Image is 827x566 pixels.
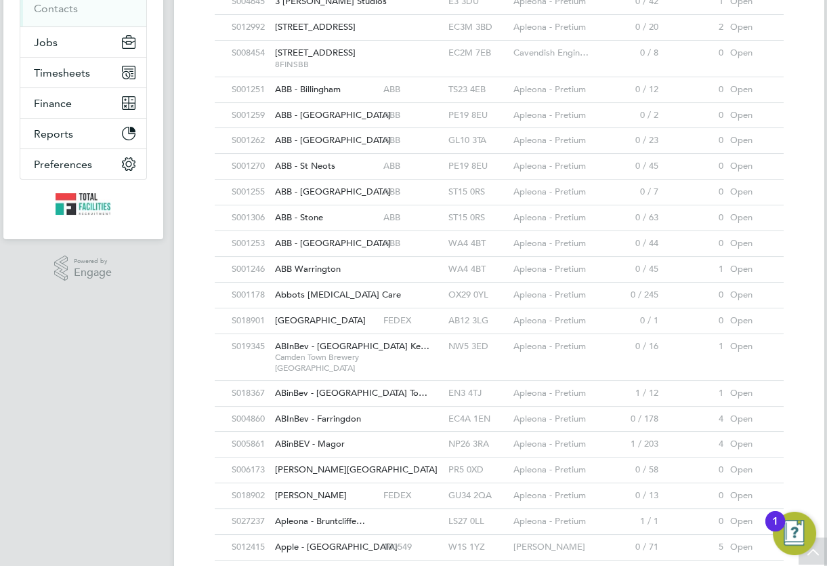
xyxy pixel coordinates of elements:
[445,77,510,102] div: TS23 4EB
[662,180,727,205] div: 0
[727,458,770,483] div: Open
[228,77,770,88] a: S001251ABB - Billingham ABBTS23 4EBApleona - Pretium0 / 120Open
[228,257,272,282] div: S001246
[597,535,662,560] div: 0 / 71
[275,464,438,475] span: [PERSON_NAME][GEOGRAPHIC_DATA]
[228,205,770,216] a: S001306ABB - Stone ABBST15 0RSApleona - Pretium0 / 630Open
[662,283,727,308] div: 0
[662,381,727,406] div: 1
[275,315,366,326] span: [GEOGRAPHIC_DATA]
[228,77,272,102] div: S001251
[56,193,111,215] img: tfrecruitment-logo-retina.png
[445,103,510,128] div: PE19 8EU
[34,66,90,79] span: Timesheets
[275,387,427,399] span: ABinBev - [GEOGRAPHIC_DATA] To…
[383,237,400,249] span: ABB
[445,509,510,534] div: LS27 0LL
[445,257,510,282] div: WA4 4BT
[383,134,400,146] span: ABB
[513,237,586,249] span: Apleona - Pretium
[445,154,510,179] div: PE19 8EU
[275,47,356,58] span: [STREET_ADDRESS]
[275,237,391,249] span: ABB - [GEOGRAPHIC_DATA]
[34,127,73,140] span: Reports
[513,413,586,424] span: Apleona - Pretium
[513,289,586,300] span: Apleona - Pretium
[228,205,272,230] div: S001306
[662,257,727,282] div: 1
[74,256,112,267] span: Powered by
[727,41,770,66] div: Open
[513,47,589,58] span: Cavendish Engin…
[513,515,586,527] span: Apleona - Pretium
[445,231,510,256] div: WA4 4BT
[228,432,272,457] div: S005861
[383,489,411,501] span: FEDEX
[597,231,662,256] div: 0 / 44
[727,15,770,40] div: Open
[20,149,146,179] button: Preferences
[727,128,770,153] div: Open
[727,381,770,406] div: Open
[597,432,662,457] div: 1 / 203
[727,334,770,359] div: Open
[662,334,727,359] div: 1
[34,158,92,171] span: Preferences
[275,352,377,373] span: Camden Town Brewery [GEOGRAPHIC_DATA]
[275,211,323,223] span: ABB - Stone
[34,36,58,49] span: Jobs
[597,205,662,230] div: 0 / 63
[275,289,401,300] span: Abbots [MEDICAL_DATA] Care
[597,283,662,308] div: 0 / 245
[34,2,78,15] a: Contacts
[34,97,72,110] span: Finance
[228,127,770,139] a: S001262ABB - [GEOGRAPHIC_DATA] ABBGL10 3TAApleona - Pretium0 / 230Open
[383,160,400,171] span: ABB
[445,381,510,406] div: EN3 4TJ
[513,340,586,352] span: Apleona - Pretium
[662,103,727,128] div: 0
[228,103,272,128] div: S001259
[662,231,727,256] div: 0
[228,41,272,66] div: S008454
[597,180,662,205] div: 0 / 7
[662,205,727,230] div: 0
[275,515,365,527] span: Apleona - Bruntcliffe…
[597,103,662,128] div: 0 / 2
[275,21,356,33] span: [STREET_ADDRESS]
[445,283,510,308] div: OX29 0YL
[228,483,770,494] a: S018902[PERSON_NAME] FEDEXGU34 2QAApleona - Pretium0 / 130Open
[513,489,586,501] span: Apleona - Pretium
[228,380,770,392] a: S018367ABinBev - [GEOGRAPHIC_DATA] To… EN3 4TJApleona - Pretium1 / 121Open
[597,308,662,333] div: 0 / 1
[445,458,510,483] div: PR5 0XD
[597,458,662,483] div: 0 / 58
[228,381,272,406] div: S018367
[228,282,770,294] a: S001178Abbots [MEDICAL_DATA] Care OX29 0YLApleona - Pretium0 / 2450Open
[662,15,727,40] div: 2
[445,407,510,432] div: EC4A 1EN
[275,340,429,352] span: ABInBev - [GEOGRAPHIC_DATA] Ke…
[228,180,272,205] div: S001255
[445,180,510,205] div: ST15 0RS
[513,438,586,449] span: Apleona - Pretium
[445,535,510,560] div: W1S 1YZ
[275,263,341,275] span: ABB Warrington
[445,41,510,66] div: EC2M 7EB
[383,541,412,552] span: 100549
[513,387,586,399] span: Apleona - Pretium
[662,308,727,333] div: 0
[228,14,770,26] a: S012992[STREET_ADDRESS] EC3M 3BDApleona - Pretium0 / 202Open
[228,334,272,359] div: S019345
[228,509,272,534] div: S027237
[445,432,510,457] div: NP26 3RA
[513,134,586,146] span: Apleona - Pretium
[513,263,586,275] span: Apleona - Pretium
[383,211,400,223] span: ABB
[228,431,770,443] a: S005861ABinBEV - Magor NP26 3RAApleona - Pretium1 / 2034Open
[513,186,586,197] span: Apleona - Pretium
[228,407,272,432] div: S004860
[597,154,662,179] div: 0 / 45
[228,483,272,508] div: S018902
[275,134,391,146] span: ABB - [GEOGRAPHIC_DATA]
